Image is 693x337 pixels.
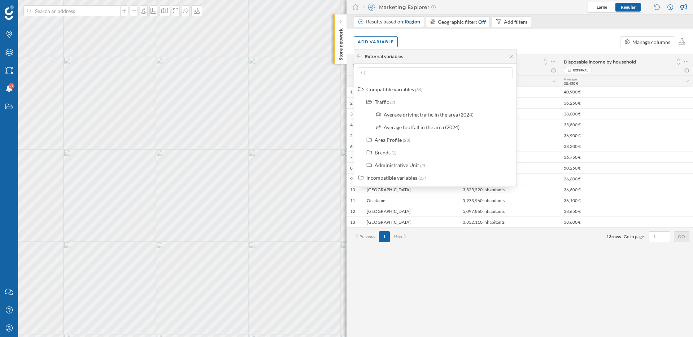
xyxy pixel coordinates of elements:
[459,184,560,195] div: 3,325,520 inhabitants
[390,100,395,105] span: (2)
[564,77,577,81] span: Average
[350,100,353,106] span: 2
[368,4,375,11] img: explorer.svg
[9,82,14,89] span: 9+
[392,150,396,156] span: (2)
[632,38,670,46] div: Manage columns
[384,124,459,130] div: Average footfall in the area (2024)
[350,176,353,182] span: 9
[560,173,693,184] div: 36,600 €
[564,59,636,65] span: Disposable income by household
[405,18,420,25] span: Region
[350,111,353,117] span: 3
[420,163,425,168] span: (5)
[366,86,414,92] div: Compatible variables
[651,233,668,240] input: 1
[504,18,527,26] div: Add filters
[560,141,693,152] div: 38,300 €
[384,111,474,118] div: Average driving traffic in the area (2024)
[459,216,560,227] div: 3,832,110 inhabitants
[350,62,359,69] span: #
[560,119,693,130] div: 35,800 €
[350,165,353,171] span: 8
[363,195,459,206] div: Occitanie
[560,130,693,141] div: 36,900 €
[624,233,645,240] span: Go to page:
[375,149,391,156] div: Brands
[560,184,693,195] div: 36,600 €
[350,154,353,160] span: 7
[418,175,426,181] span: (27)
[597,4,607,10] span: Large
[415,87,422,92] span: (36)
[560,195,693,206] div: 36,100 €
[560,216,693,227] div: 38,600 €
[478,18,486,26] div: Off
[375,99,389,105] div: Traffic
[350,144,353,149] span: 6
[621,4,636,10] span: Regular
[438,19,477,25] span: Geographic filter:
[337,25,344,61] p: Store network
[560,97,693,108] div: 36,250 €
[375,137,402,143] div: Area Profile
[375,162,419,168] div: Administrative Unit
[350,198,355,203] span: 11
[366,175,417,181] div: Incompatible variables
[350,122,353,128] span: 4
[560,108,693,119] div: 38,000 €
[363,184,459,195] div: [GEOGRAPHIC_DATA]
[350,133,353,139] span: 5
[350,209,355,214] span: 12
[350,89,353,95] span: 1
[459,206,560,216] div: 5,097,860 inhabitants
[350,219,355,225] span: 13
[560,87,693,97] div: 40,900 €
[365,53,403,60] div: External variables
[5,5,14,20] img: Geoblink Logo
[621,234,622,239] span: .
[363,4,436,11] div: Marketing Explorer
[14,5,49,12] span: Assistance
[560,206,693,216] div: 38,650 €
[606,234,611,239] span: 13
[573,67,588,74] span: External
[363,206,459,216] div: [GEOGRAPHIC_DATA]
[459,195,560,206] div: 5,973,960 inhabitants
[403,137,410,143] span: (23)
[350,187,355,193] span: 10
[564,81,578,86] span: 38,450 €
[560,162,693,173] div: 50,250 €
[560,152,693,162] div: 36,750 €
[366,18,420,25] div: Results based on:
[363,216,459,227] div: [GEOGRAPHIC_DATA]
[611,234,621,239] span: rows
